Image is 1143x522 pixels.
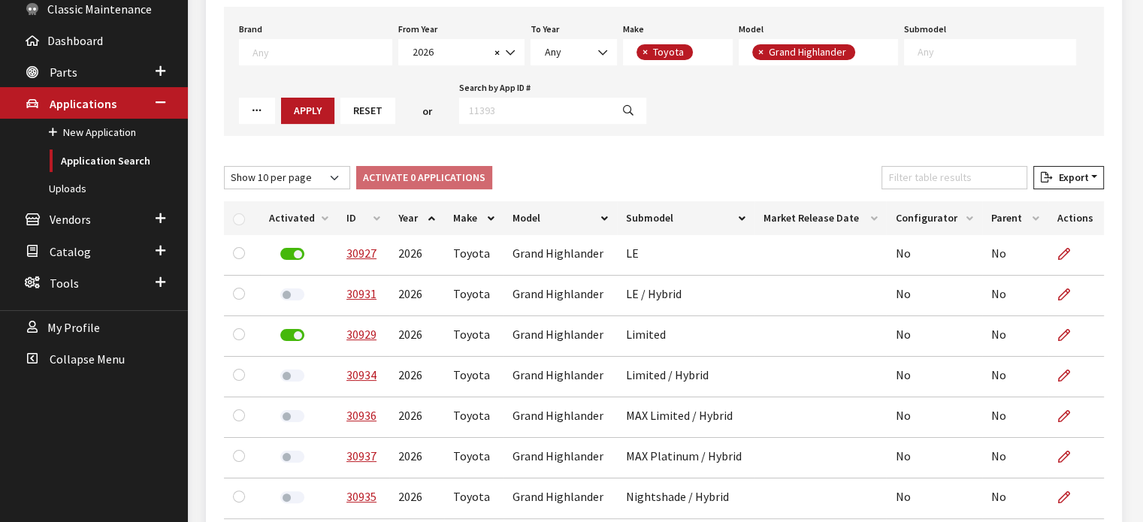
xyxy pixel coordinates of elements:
[239,23,262,36] label: Brand
[444,357,504,397] td: Toyota
[389,397,444,438] td: 2026
[389,316,444,357] td: 2026
[886,357,982,397] td: No
[982,201,1048,235] th: Parent: activate to sort column ascending
[886,397,982,438] td: No
[389,276,444,316] td: 2026
[1057,357,1083,394] a: Edit Application
[503,397,617,438] td: Grand Highlander
[697,47,705,60] textarea: Search
[1057,276,1083,313] a: Edit Application
[47,2,152,17] span: Classic Maintenance
[444,235,504,276] td: Toyota
[531,39,617,65] span: Any
[886,235,982,276] td: No
[346,408,376,423] a: 30936
[346,489,376,504] a: 30935
[503,235,617,276] td: Grand Highlander
[459,81,531,95] label: Search by App ID #
[389,357,444,397] td: 2026
[617,397,754,438] td: MAX Limited / Hybrid
[459,98,611,124] input: 11393
[623,23,644,36] label: Make
[1048,201,1104,235] th: Actions
[886,316,982,357] td: No
[389,201,444,235] th: Year: activate to sort column ascending
[444,438,504,478] td: Toyota
[886,478,982,519] td: No
[982,478,1048,519] td: No
[494,46,500,59] span: ×
[346,286,376,301] a: 30931
[281,98,334,124] button: Apply
[444,478,504,519] td: Toyota
[617,316,754,357] td: Limited
[398,39,525,65] span: 2026
[280,248,304,260] label: Deactivate Application
[280,288,304,300] label: Activate Application
[503,201,617,235] th: Model: activate to sort column ascending
[408,44,490,60] span: 2026
[280,451,304,463] label: Activate Application
[1033,166,1104,189] button: Export
[752,44,767,60] button: Remove item
[280,491,304,503] label: Activate Application
[280,329,304,341] label: Deactivate Application
[982,357,1048,397] td: No
[904,23,946,36] label: Submodel
[389,438,444,478] td: 2026
[503,478,617,519] td: Grand Highlander
[617,478,754,519] td: Nightshade / Hybrid
[754,201,887,235] th: Market Release Date: activate to sort column ascending
[859,47,867,60] textarea: Search
[982,397,1048,438] td: No
[1057,235,1083,273] a: Edit Application
[503,357,617,397] td: Grand Highlander
[531,23,559,36] label: To Year
[652,45,688,59] span: Toyota
[1052,170,1088,184] span: Export
[50,65,77,80] span: Parts
[982,316,1048,357] td: No
[767,45,850,59] span: Grand Highlander
[444,201,504,235] th: Make: activate to sort column ascending
[545,45,561,59] span: Any
[50,276,79,291] span: Tools
[444,397,504,438] td: Toyota
[47,33,103,48] span: Dashboard
[617,357,754,397] td: Limited / Hybrid
[637,44,693,60] li: Toyota
[503,276,617,316] td: Grand Highlander
[739,23,764,36] label: Model
[260,201,337,235] th: Activated: activate to sort column ascending
[1057,397,1083,435] a: Edit Application
[422,104,432,119] span: or
[886,438,982,478] td: No
[982,235,1048,276] td: No
[758,45,764,59] span: ×
[280,410,304,422] label: Activate Application
[340,98,395,124] button: Reset
[637,44,652,60] button: Remove item
[346,327,376,342] a: 30929
[346,367,376,382] a: 30934
[490,44,500,62] button: Remove all items
[982,276,1048,316] td: No
[617,438,754,478] td: MAX Platinum / Hybrid
[346,246,376,261] a: 30927
[540,44,607,60] span: Any
[50,213,91,228] span: Vendors
[886,201,982,235] th: Configurator: activate to sort column ascending
[1057,438,1083,475] a: Edit Application
[752,44,855,60] li: Grand Highlander
[346,448,376,463] a: 30937
[918,45,1075,59] textarea: Search
[389,478,444,519] td: 2026
[982,438,1048,478] td: No
[1057,478,1083,516] a: Edit Application
[617,276,754,316] td: LE / Hybrid
[881,166,1027,189] input: Filter table results
[50,244,91,259] span: Catalog
[389,235,444,276] td: 2026
[617,201,754,235] th: Submodel: activate to sort column ascending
